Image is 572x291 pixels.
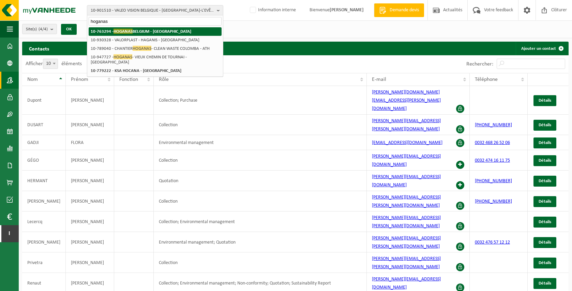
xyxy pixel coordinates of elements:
[66,212,114,232] td: [PERSON_NAME]
[533,196,556,207] a: Détails
[154,171,367,191] td: Quotation
[66,115,114,135] td: [PERSON_NAME]
[91,5,214,16] span: 10-901510 - VALEO VISION BELGIQUE - [GEOGRAPHIC_DATA]-L'EVÊQUE
[22,232,66,252] td: [PERSON_NAME]
[374,3,424,17] a: Demande devis
[22,191,66,212] td: [PERSON_NAME]
[372,77,386,82] span: E-mail
[89,53,222,67] li: 10-947727 - - VIEUX CHEMIN DE TOURNAI - [GEOGRAPHIC_DATA]
[372,154,441,167] a: [PERSON_NAME][EMAIL_ADDRESS][DOMAIN_NAME]
[22,212,66,232] td: Lecercq
[533,155,556,166] a: Détails
[533,258,556,268] a: Détails
[71,77,88,82] span: Prénom
[154,150,367,171] td: Collection
[22,171,66,191] td: HERMANT
[159,77,169,82] span: Rôle
[475,240,510,245] a: 0032 476 57 12 12
[89,44,222,53] li: 10-789040 - CHANTIER - CLEAN WASTE COLOMBA - ATH
[539,281,551,286] span: Détails
[372,118,441,132] a: [PERSON_NAME][EMAIL_ADDRESS][PERSON_NAME][DOMAIN_NAME]
[66,252,114,273] td: [PERSON_NAME]
[66,171,114,191] td: [PERSON_NAME]
[533,278,556,289] a: Détails
[475,140,510,145] a: 0032 468 26 52 06
[516,42,568,55] a: Ajouter un contact
[539,261,551,265] span: Détails
[22,135,66,150] td: GADJI
[372,277,441,290] a: [PERSON_NAME][EMAIL_ADDRESS][DOMAIN_NAME]
[539,158,551,163] span: Détails
[533,95,556,106] a: Détails
[89,36,222,44] li: 10-930328 - VALORPLAST - HAGANIS - [GEOGRAPHIC_DATA]
[475,199,512,204] a: [PHONE_NUMBER]
[372,140,442,145] a: [EMAIL_ADDRESS][DOMAIN_NAME]
[154,115,367,135] td: Collection
[91,69,181,73] strong: 10-779222 - KSA HOCANA - [GEOGRAPHIC_DATA]
[91,29,191,34] strong: 10-763294 - BELGIUM - [GEOGRAPHIC_DATA]
[475,122,512,128] a: [PHONE_NUMBER]
[43,59,58,69] span: 10
[533,217,556,228] a: Détails
[154,232,367,252] td: Environmental management; Quotation
[133,46,151,51] span: HOGANAS
[372,236,441,249] a: [PERSON_NAME][EMAIL_ADDRESS][PERSON_NAME][DOMAIN_NAME]
[372,256,441,270] a: [PERSON_NAME][EMAIL_ADDRESS][PERSON_NAME][DOMAIN_NAME]
[22,24,57,34] button: Site(s)(4/4)
[154,191,367,212] td: Collection
[372,90,441,111] a: [PERSON_NAME][DOMAIN_NAME][EMAIL_ADDRESS][PERSON_NAME][DOMAIN_NAME]
[119,77,138,82] span: Fonction
[114,54,132,59] span: HOGANAS
[154,86,367,115] td: Collection; Purchase
[22,150,66,171] td: GÉGO
[26,24,48,34] span: Site(s)
[372,215,441,229] a: [PERSON_NAME][EMAIL_ADDRESS][PERSON_NAME][DOMAIN_NAME]
[22,252,66,273] td: Privetra
[66,86,114,115] td: [PERSON_NAME]
[475,77,498,82] span: Téléphone
[466,61,493,67] label: Rechercher:
[372,195,441,208] a: [PERSON_NAME][EMAIL_ADDRESS][PERSON_NAME][DOMAIN_NAME]
[249,5,296,15] label: Information interne
[26,61,82,67] label: Afficher éléments
[372,174,441,188] a: [PERSON_NAME][EMAIL_ADDRESS][DOMAIN_NAME]
[533,137,556,148] a: Détails
[533,120,556,131] a: Détails
[330,8,364,13] strong: [PERSON_NAME]
[475,178,512,184] a: [PHONE_NUMBER]
[89,17,222,26] input: Chercher des succursales liées
[27,77,38,82] span: Nom
[539,199,551,204] span: Détails
[7,225,12,242] span: I
[533,237,556,248] a: Détails
[66,232,114,252] td: [PERSON_NAME]
[22,86,66,115] td: Dupont
[539,98,551,103] span: Détails
[539,220,551,224] span: Détails
[66,135,114,150] td: FLORA
[154,212,367,232] td: Collection; Environmental management
[388,7,421,14] span: Demande devis
[39,27,48,31] count: (4/4)
[539,123,551,127] span: Détails
[539,141,551,145] span: Détails
[22,42,56,55] h2: Contacts
[539,240,551,245] span: Détails
[154,135,367,150] td: Environmental management
[539,179,551,183] span: Détails
[114,29,133,34] span: HOGANAS
[533,176,556,187] a: Détails
[61,24,77,35] button: OK
[66,191,114,212] td: [PERSON_NAME]
[22,115,66,135] td: DUSART
[154,252,367,273] td: Collection
[66,150,114,171] td: [PERSON_NAME]
[475,158,510,163] a: 0032 474 16 11 75
[87,5,223,15] button: 10-901510 - VALEO VISION BELGIQUE - [GEOGRAPHIC_DATA]-L'EVÊQUE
